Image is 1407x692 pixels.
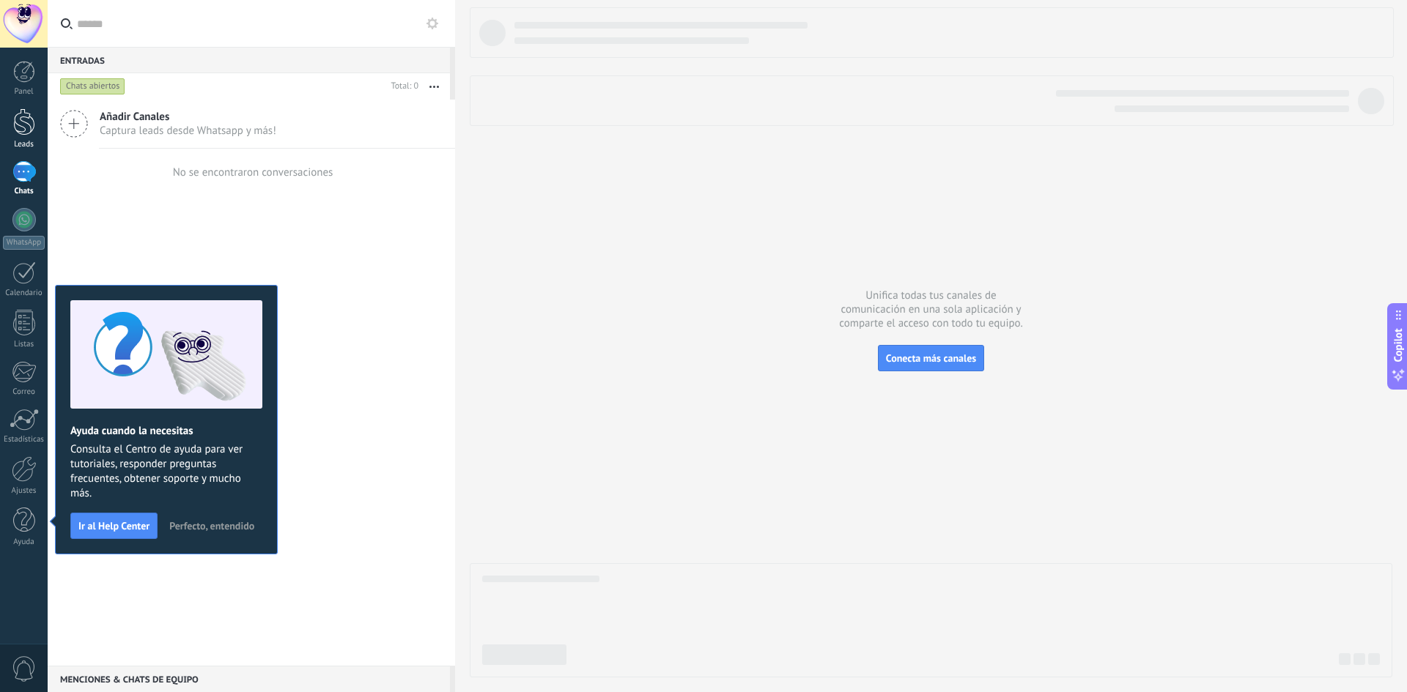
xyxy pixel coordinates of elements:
[70,442,262,501] span: Consulta el Centro de ayuda para ver tutoriales, responder preguntas frecuentes, obtener soporte ...
[3,187,45,196] div: Chats
[3,387,45,397] div: Correo
[3,537,45,547] div: Ayuda
[173,165,333,179] div: No se encontraron conversaciones
[1391,328,1406,362] span: Copilot
[3,340,45,349] div: Listas
[3,87,45,97] div: Panel
[3,435,45,444] div: Estadísticas
[169,521,254,531] span: Perfecto, entendido
[163,515,261,537] button: Perfecto, entendido
[3,140,45,149] div: Leads
[886,351,976,365] span: Conecta más canales
[385,79,418,94] div: Total: 0
[3,236,45,250] div: WhatsApp
[3,289,45,298] div: Calendario
[878,345,984,371] button: Conecta más canales
[70,424,262,438] h2: Ayuda cuando la necesitas
[100,124,276,138] span: Captura leads desde Whatsapp y más!
[418,73,450,100] button: Más
[70,513,158,539] button: Ir al Help Center
[48,666,450,692] div: Menciones & Chats de equipo
[60,78,125,95] div: Chats abiertos
[48,47,450,73] div: Entradas
[78,521,149,531] span: Ir al Help Center
[3,486,45,496] div: Ajustes
[100,110,276,124] span: Añadir Canales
